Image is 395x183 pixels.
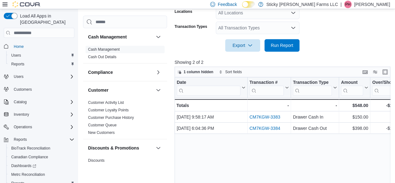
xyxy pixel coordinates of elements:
[88,145,139,151] h3: Discounts & Promotions
[11,111,32,118] button: Inventory
[291,10,296,15] button: Open list of options
[1,72,77,81] button: Users
[9,145,74,152] span: BioTrack Reconciliation
[88,130,115,135] span: New Customers
[88,145,153,151] button: Discounts & Promotions
[11,123,74,131] span: Operations
[11,146,50,151] span: BioTrack Reconciliation
[249,80,284,96] div: Transaction # URL
[249,80,284,86] div: Transaction #
[6,170,77,179] button: Metrc Reconciliation
[88,69,153,75] button: Compliance
[271,42,293,48] span: Run Report
[176,102,245,109] div: Totals
[177,113,245,121] div: [DATE] 9:58:17 AM
[344,1,352,8] div: Patti Hardee
[155,33,162,41] button: Cash Management
[177,125,245,132] div: [DATE] 6:04:36 PM
[6,153,77,161] button: Canadian Compliance
[341,80,363,96] div: Amount
[14,112,29,117] span: Inventory
[11,98,29,106] button: Catalog
[6,144,77,153] button: BioTrack Reconciliation
[11,86,34,93] a: Customers
[9,60,27,68] a: Reports
[371,68,379,76] button: Display options
[155,144,162,152] button: Discounts & Promotions
[88,87,108,93] h3: Customer
[218,1,237,8] span: Feedback
[249,114,280,119] a: CM7KGW-3383
[1,42,77,51] button: Home
[293,80,332,96] div: Transaction Type
[225,69,242,74] span: Sort fields
[83,46,167,63] div: Cash Management
[11,172,45,177] span: Metrc Reconciliation
[266,1,338,8] p: Sticky [PERSON_NAME] Farms LLC
[341,80,363,86] div: Amount
[14,99,27,104] span: Catalog
[88,34,127,40] h3: Cash Management
[1,135,77,144] button: Reports
[341,125,368,132] div: $398.00
[88,69,113,75] h3: Compliance
[225,39,260,52] button: Export
[9,52,23,59] a: Users
[83,99,167,139] div: Customer
[155,86,162,94] button: Customer
[88,123,116,128] span: Customer Queue
[177,80,240,96] div: Date
[175,68,216,76] button: 1 column hidden
[9,52,74,59] span: Users
[12,1,41,8] img: Cova
[229,39,256,52] span: Export
[11,163,36,168] span: Dashboards
[341,102,368,109] div: $548.00
[1,110,77,119] button: Inventory
[88,108,129,112] a: Customer Loyalty Points
[11,123,35,131] button: Operations
[175,59,393,65] p: Showing 2 of 2
[6,60,77,69] button: Reports
[17,13,74,25] span: Load All Apps in [GEOGRAPHIC_DATA]
[293,102,337,109] div: -
[11,85,74,93] span: Customers
[1,85,77,94] button: Customers
[88,115,134,120] a: Customer Purchase History
[361,68,369,76] button: Keyboard shortcuts
[83,157,167,182] div: Discounts & Promotions
[88,100,124,105] a: Customer Activity List
[88,123,116,127] a: Customer Queue
[88,47,120,52] span: Cash Management
[341,113,368,121] div: $150.00
[88,55,116,59] a: Cash Out Details
[88,87,153,93] button: Customer
[9,60,74,68] span: Reports
[293,80,337,96] button: Transaction Type
[88,34,153,40] button: Cash Management
[293,113,337,121] div: Drawer Cash In
[340,1,342,8] p: |
[264,39,299,52] button: Run Report
[88,158,105,163] a: Discounts
[1,123,77,131] button: Operations
[341,80,368,96] button: Amount
[1,98,77,106] button: Catalog
[11,136,74,143] span: Reports
[88,108,129,113] span: Customer Loyalty Points
[11,136,29,143] button: Reports
[249,80,289,96] button: Transaction #
[11,73,74,80] span: Users
[11,155,48,160] span: Canadian Compliance
[11,42,74,50] span: Home
[177,80,240,86] div: Date
[175,9,192,14] label: Locations
[381,68,389,76] button: Enter fullscreen
[293,80,332,86] div: Transaction Type
[11,62,24,67] span: Reports
[14,87,32,92] span: Customers
[216,68,244,76] button: Sort fields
